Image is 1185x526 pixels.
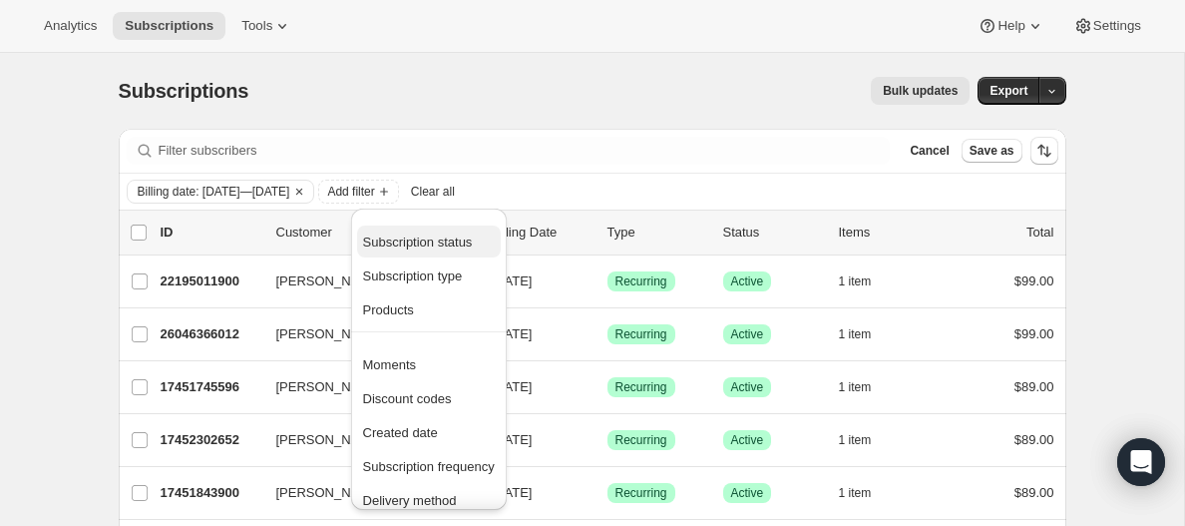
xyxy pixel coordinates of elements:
button: Clear all [403,180,463,204]
button: Bulk updates [871,77,970,105]
div: 17451745596[PERSON_NAME][DATE]SuccessRecurringSuccessActive1 item$89.00 [161,373,1054,401]
div: Items [839,223,939,243]
span: Subscription status [363,235,473,250]
span: Active [731,273,764,289]
p: 26046366012 [161,324,260,344]
button: Save as [962,139,1022,163]
span: Billing date: [DATE]—[DATE] [138,184,290,200]
span: Recurring [615,273,667,289]
span: Export [989,83,1027,99]
span: 1 item [839,379,872,395]
div: Open Intercom Messenger [1117,438,1165,486]
p: 17451843900 [161,483,260,503]
span: Clear all [411,184,455,200]
button: Tools [229,12,304,40]
button: Analytics [32,12,109,40]
p: 22195011900 [161,271,260,291]
button: Add filter [318,180,398,204]
span: Delivery method [363,493,457,508]
span: 1 item [839,485,872,501]
span: [PERSON_NAME] [276,324,383,344]
span: Cancel [910,143,949,159]
span: $89.00 [1014,485,1054,500]
button: Billing date: Sep 8, 2025—Sep 10, 2025 [128,181,290,203]
span: Products [363,302,414,317]
p: 17452302652 [161,430,260,450]
p: Billing Date [492,223,592,243]
div: Type [607,223,707,243]
button: 1 item [839,479,894,507]
span: Recurring [615,379,667,395]
span: Active [731,379,764,395]
p: Status [723,223,823,243]
span: Save as [970,143,1014,159]
p: Total [1026,223,1053,243]
span: Active [731,326,764,342]
span: [PERSON_NAME] [276,483,383,503]
span: 1 item [839,273,872,289]
button: Export [978,77,1039,105]
span: $89.00 [1014,379,1054,394]
span: Subscription frequency [363,459,495,474]
span: $99.00 [1014,326,1054,341]
span: Recurring [615,326,667,342]
button: 1 item [839,320,894,348]
button: 1 item [839,373,894,401]
span: $89.00 [1014,432,1054,447]
input: Filter subscribers [159,137,891,165]
span: Settings [1093,18,1141,34]
div: 17451843900[PERSON_NAME][DATE]SuccessRecurringSuccessActive1 item$89.00 [161,479,1054,507]
span: Active [731,485,764,501]
span: Tools [241,18,272,34]
button: Clear [289,181,309,203]
span: Created date [363,425,438,440]
span: Recurring [615,432,667,448]
span: Analytics [44,18,97,34]
span: Add filter [327,184,374,200]
button: Settings [1061,12,1153,40]
div: 17452302652[PERSON_NAME][DATE]SuccessRecurringSuccessActive1 item$89.00 [161,426,1054,454]
span: Bulk updates [883,83,958,99]
span: Recurring [615,485,667,501]
span: Discount codes [363,391,452,406]
span: Help [997,18,1024,34]
span: $99.00 [1014,273,1054,288]
span: [PERSON_NAME] [276,377,383,397]
button: Subscriptions [113,12,225,40]
span: Moments [363,357,416,372]
button: 1 item [839,267,894,295]
span: Subscriptions [119,80,249,102]
span: [PERSON_NAME] [276,271,383,291]
span: 1 item [839,326,872,342]
button: Help [966,12,1056,40]
button: 1 item [839,426,894,454]
p: 17451745596 [161,377,260,397]
div: 26046366012[PERSON_NAME][DATE]SuccessRecurringSuccessActive1 item$99.00 [161,320,1054,348]
div: IDCustomerBilling DateTypeStatusItemsTotal [161,223,1054,243]
span: 1 item [839,432,872,448]
span: Subscriptions [125,18,213,34]
p: ID [161,223,260,243]
p: Customer [276,223,476,243]
button: Sort the results [1030,137,1058,165]
span: Active [731,432,764,448]
div: 22195011900[PERSON_NAME][DATE]SuccessRecurringSuccessActive1 item$99.00 [161,267,1054,295]
button: Cancel [902,139,957,163]
span: [PERSON_NAME] [276,430,383,450]
span: Subscription type [363,268,463,283]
